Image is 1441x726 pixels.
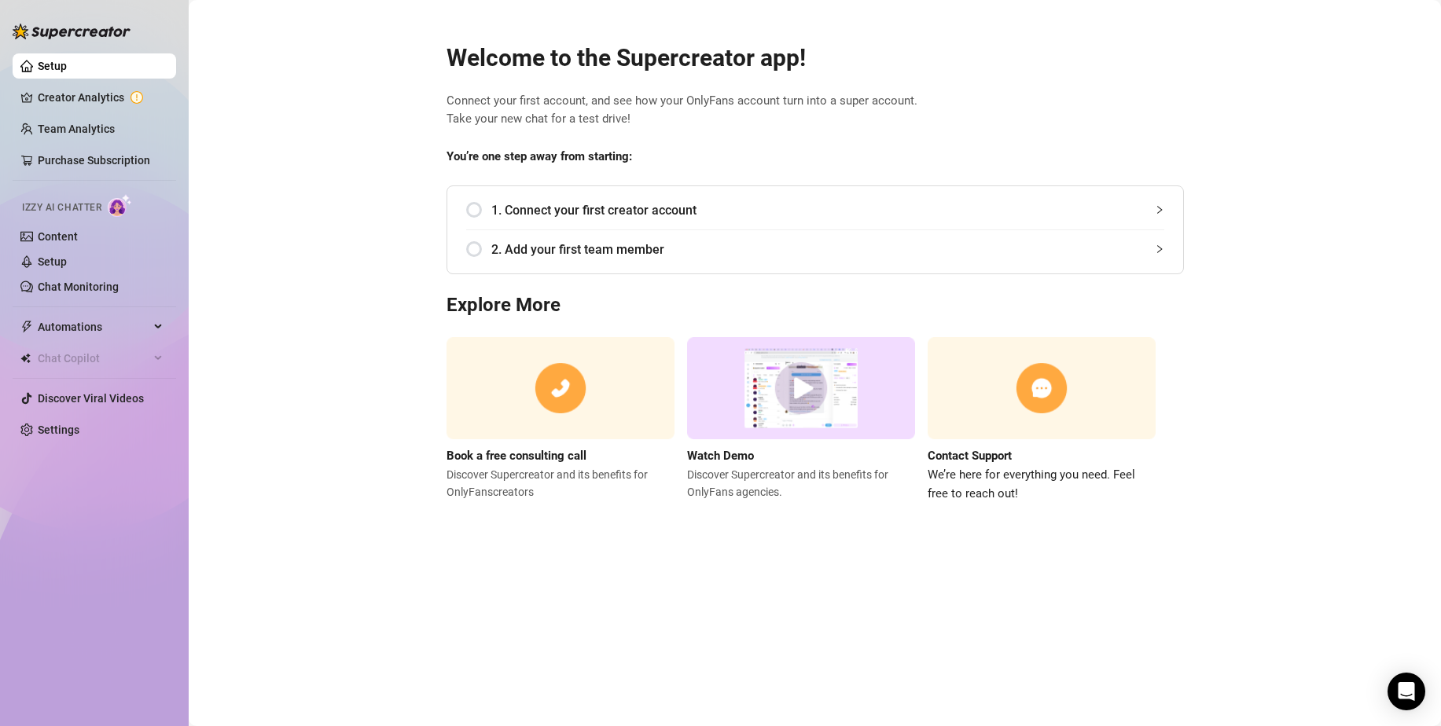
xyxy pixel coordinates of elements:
[38,423,79,436] a: Settings
[447,92,1184,129] span: Connect your first account, and see how your OnlyFans account turn into a super account. Take you...
[22,200,101,215] span: Izzy AI Chatter
[447,293,1184,318] h3: Explore More
[928,449,1012,463] strong: Contact Support
[928,337,1156,440] img: contact support
[38,230,78,243] a: Content
[491,200,1164,220] span: 1. Connect your first creator account
[447,43,1184,73] h2: Welcome to the Supercreator app!
[447,337,675,440] img: consulting call
[38,280,119,293] a: Chat Monitoring
[687,466,915,500] span: Discover Supercreator and its benefits for OnlyFans agencies.
[687,449,754,463] strong: Watch Demo
[38,123,115,135] a: Team Analytics
[466,191,1164,229] div: 1. Connect your first creator account
[447,337,675,503] a: Book a free consulting callDiscover Supercreator and its benefits for OnlyFanscreators
[928,466,1156,503] span: We’re here for everything you need. Feel free to reach out!
[1388,673,1425,710] div: Open Intercom Messenger
[38,255,67,268] a: Setup
[13,24,130,39] img: logo-BBDzfeDw.svg
[38,60,67,72] a: Setup
[20,321,33,333] span: thunderbolt
[491,240,1164,259] span: 2. Add your first team member
[20,353,31,364] img: Chat Copilot
[38,154,150,167] a: Purchase Subscription
[108,194,132,217] img: AI Chatter
[447,449,586,463] strong: Book a free consulting call
[38,392,144,405] a: Discover Viral Videos
[38,85,164,110] a: Creator Analytics exclamation-circle
[38,346,149,371] span: Chat Copilot
[687,337,915,503] a: Watch DemoDiscover Supercreator and its benefits for OnlyFans agencies.
[466,230,1164,269] div: 2. Add your first team member
[447,149,632,163] strong: You’re one step away from starting:
[447,466,675,500] span: Discover Supercreator and its benefits for OnlyFans creators
[1155,205,1164,214] span: collapsed
[1155,244,1164,254] span: collapsed
[38,314,149,339] span: Automations
[687,337,915,440] img: supercreator demo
